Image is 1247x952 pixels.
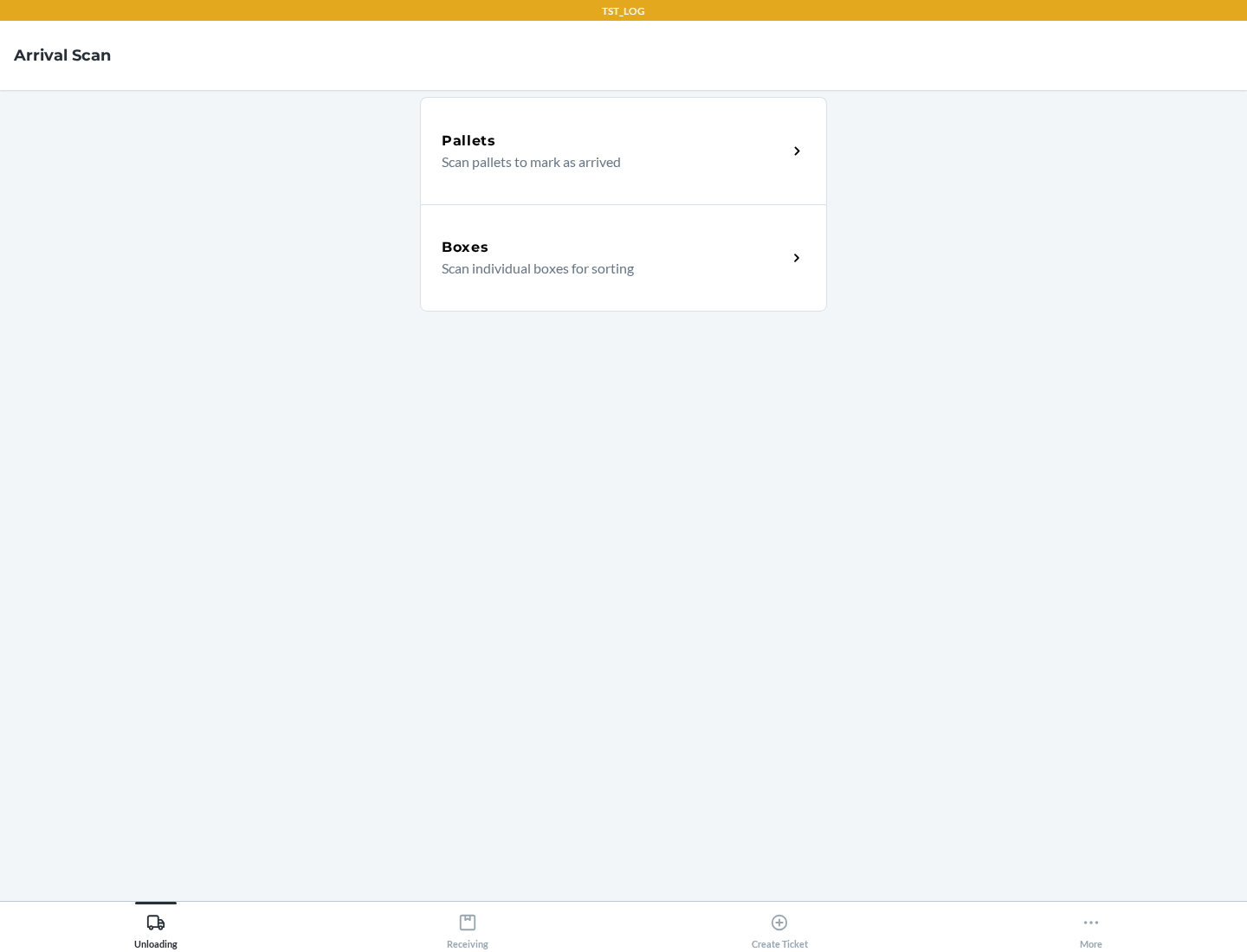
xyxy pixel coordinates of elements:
button: Create Ticket [623,902,935,949]
button: More [935,902,1247,949]
a: BoxesScan individual boxes for sorting [420,204,827,312]
h5: Boxes [442,237,489,258]
p: Scan pallets to mark as arrived [442,151,773,172]
p: TST_LOG [602,3,645,19]
p: Scan individual boxes for sorting [442,258,773,279]
h5: Pallets [442,131,496,151]
div: Receiving [447,906,488,949]
button: Receiving [312,902,623,949]
div: Create Ticket [752,906,808,949]
div: More [1080,906,1102,949]
h4: Arrival Scan [14,44,111,67]
div: Unloading [134,906,178,949]
a: PalletsScan pallets to mark as arrived [420,97,827,204]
